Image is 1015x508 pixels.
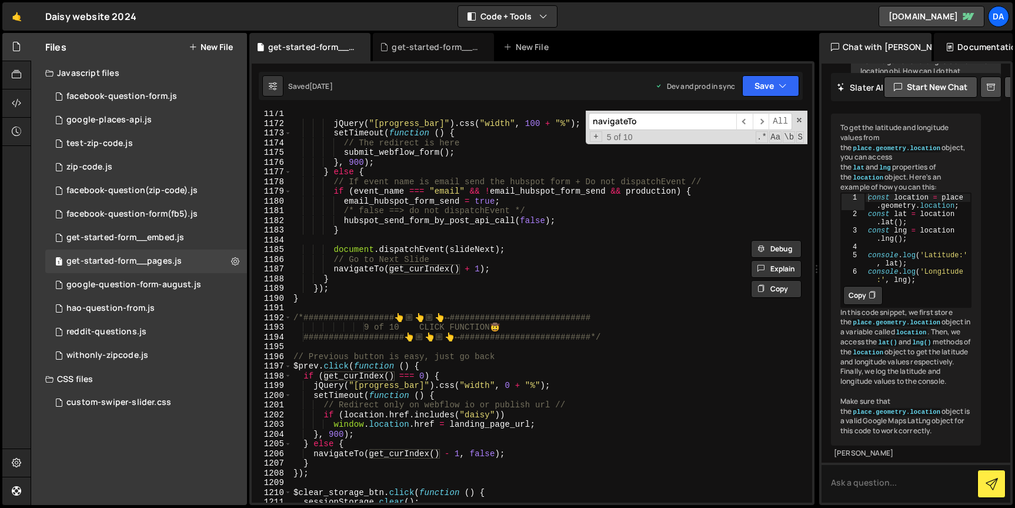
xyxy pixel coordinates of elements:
div: 1172 [252,119,292,129]
div: 1210 [252,488,292,498]
div: To get the latitude and longitude values from the object, you can access the and properties of th... [831,114,981,446]
div: 1207 [252,459,292,469]
div: get-started-form__embed.js [392,41,480,53]
div: 3 [842,227,864,243]
div: 5083/44181.js [45,132,247,155]
button: Debug [751,240,802,258]
div: 1196 [252,352,292,362]
div: 1180 [252,197,292,207]
button: Code + Tools [458,6,557,27]
div: 1179 [252,187,292,197]
div: 1209 [252,478,292,488]
div: 1195 [252,342,292,352]
code: location [895,328,928,337]
div: get-started-form__embed.js [66,233,184,243]
div: 1173 [252,128,292,138]
div: 1184 [252,235,292,245]
div: 5083/19348.js [45,273,247,297]
div: 5 [842,251,864,268]
code: location [852,174,884,182]
div: 1197 [252,361,292,371]
div: facebook-question-form.js [66,91,177,102]
div: 1185 [252,245,292,255]
div: 1187 [252,264,292,274]
a: Da [988,6,1009,27]
div: 5083/39368.js [45,344,247,367]
button: New File [189,42,233,52]
div: 1205 [252,439,292,449]
div: 1203 [252,420,292,430]
div: 1201 [252,400,292,410]
div: 4 [842,243,864,251]
code: lat [852,164,865,172]
div: 5083/9307.js [45,250,247,273]
div: 1204 [252,430,292,440]
div: 1202 [252,410,292,420]
div: 1177 [252,167,292,177]
button: Save [742,75,799,97]
div: withonly-zipcode.js [66,350,148,361]
span: RegExp Search [756,131,768,143]
code: lat() [877,338,899,347]
span: Alt-Enter [769,113,792,130]
span: ​ [736,113,753,130]
div: [PERSON_NAME] [834,449,978,459]
div: 1208 [252,469,292,479]
div: google-question-form-august.js [66,280,201,290]
div: 1194 [252,333,292,343]
div: facebook-question-form(fb5).js [66,209,198,220]
div: 5083/37634.js [45,179,247,202]
div: test-zip-code.js [66,138,133,149]
span: 1 [55,258,62,267]
div: 1206 [252,449,292,459]
span: CaseSensitive Search [769,131,782,143]
div: 1183 [252,225,292,235]
code: place.geometry.location [852,408,941,416]
div: facebook-question(zip-code).js [66,185,198,196]
div: 5083/34405.js [45,320,247,344]
code: lng [878,164,892,172]
input: Search for [589,113,736,130]
div: zip-code.js [66,162,112,172]
div: 2 [842,210,864,227]
div: google-places-api.js [66,115,152,125]
div: 1175 [252,148,292,158]
div: Javascript files [31,61,247,85]
div: 1176 [252,158,292,168]
div: 5083/43174.js [45,108,247,132]
div: 1188 [252,274,292,284]
div: 1186 [252,255,292,265]
div: get-started-form__pages.js [66,256,182,267]
div: Dev and prod in sync [655,81,735,91]
div: 1191 [252,303,292,313]
code: place.geometry.location [852,318,941,327]
div: 1200 [252,391,292,401]
div: get-started-form__pages.js [268,41,356,53]
div: 5083/9311.js [45,226,247,250]
code: location [852,348,884,357]
h2: Files [45,41,66,54]
h2: Slater AI [837,82,884,93]
div: 5083/23621.js [45,297,247,320]
code: place.geometry.location [852,144,941,152]
div: [DATE] [309,81,333,91]
div: 1174 [252,138,292,148]
div: CSS files [31,367,247,391]
div: 1 [842,194,864,210]
span: Search In Selection [796,131,804,143]
div: 5083/23554.css [45,391,247,414]
div: 5083/44180.js [45,155,247,179]
div: 5083/14236.js [45,85,247,108]
div: reddit-questions.js [66,327,146,337]
div: 1178 [252,177,292,187]
div: 1193 [252,323,292,333]
div: 1211 [252,497,292,507]
div: 1171 [252,109,292,119]
button: Start new chat [884,77,977,98]
div: 1199 [252,381,292,391]
a: [DOMAIN_NAME] [879,6,984,27]
span: ​ [753,113,769,130]
span: Toggle Replace mode [590,131,602,142]
div: 1189 [252,284,292,294]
